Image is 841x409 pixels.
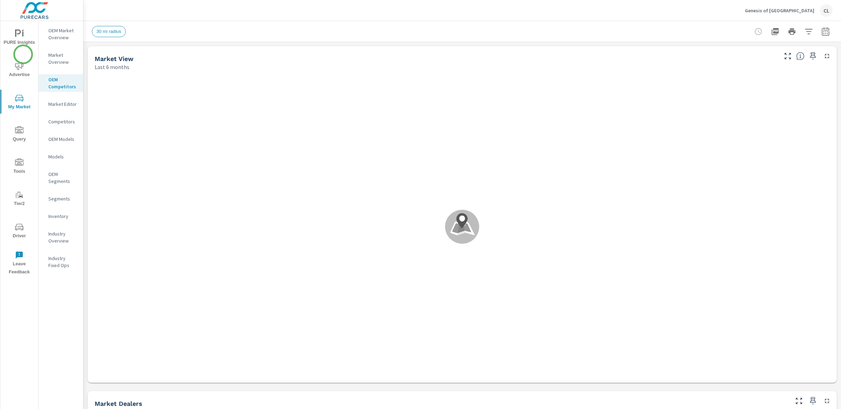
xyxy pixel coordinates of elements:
div: Market Editor [39,99,83,109]
p: Industry Overview [48,230,77,244]
button: Minimize Widget [821,50,833,62]
button: Minimize Widget [821,395,833,407]
span: Save this to your personalized report [807,50,819,62]
button: "Export Report to PDF" [768,25,782,39]
button: Make Fullscreen [782,50,793,62]
p: Market Overview [48,52,77,66]
p: Last 6 months [95,63,129,71]
span: Save this to your personalized report [807,395,819,407]
div: Market Overview [39,50,83,67]
div: OEM Competitors [39,74,83,92]
p: Genesis of [GEOGRAPHIC_DATA] [745,7,814,14]
span: My Market [2,94,36,111]
h5: Market Dealers [95,400,142,407]
span: Driver [2,223,36,240]
div: Industry Overview [39,229,83,246]
button: Print Report [785,25,799,39]
h5: Market View [95,55,134,62]
div: OEM Models [39,134,83,144]
p: OEM Segments [48,171,77,185]
span: Advertise [2,62,36,79]
p: Competitors [48,118,77,125]
span: 30 mi radius [92,29,125,34]
div: CL [820,4,833,17]
p: OEM Models [48,136,77,143]
span: Tier2 [2,191,36,208]
div: Competitors [39,116,83,127]
div: OEM Market Overview [39,25,83,43]
p: Industry Fixed Ops [48,255,77,269]
p: OEM Competitors [48,76,77,90]
div: Industry Fixed Ops [39,253,83,271]
div: Models [39,151,83,162]
p: Inventory [48,213,77,220]
span: Find the biggest opportunities in your market for your inventory. Understand by postal code where... [796,52,805,60]
span: PURE Insights [2,29,36,47]
p: Market Editor [48,101,77,108]
p: OEM Market Overview [48,27,77,41]
span: Query [2,126,36,143]
button: Select Date Range [819,25,833,39]
div: nav menu [0,21,38,279]
button: Make Fullscreen [793,395,805,407]
div: OEM Segments [39,169,83,186]
div: Inventory [39,211,83,221]
p: Models [48,153,77,160]
span: Tools [2,158,36,176]
p: Segments [48,195,77,202]
span: Leave Feedback [2,251,36,276]
div: Segments [39,193,83,204]
button: Apply Filters [802,25,816,39]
